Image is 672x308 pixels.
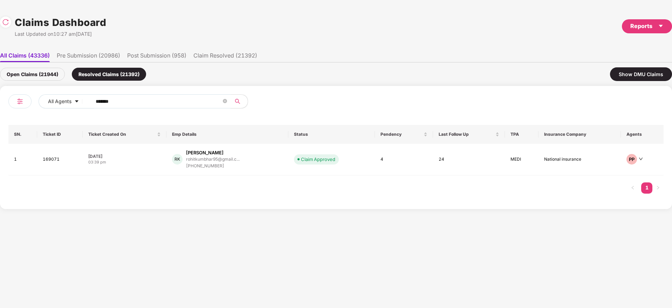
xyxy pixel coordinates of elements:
[88,153,161,159] div: [DATE]
[57,52,120,62] li: Pre Submission (20986)
[433,144,505,175] td: 24
[15,15,106,30] h1: Claims Dashboard
[656,186,660,190] span: right
[8,125,37,144] th: SN.
[505,125,539,144] th: TPA
[172,154,183,165] div: RK
[15,30,106,38] div: Last Updated on 10:27 am[DATE]
[639,157,643,161] span: down
[380,132,422,137] span: Pendency
[2,19,9,26] img: svg+xml;base64,PHN2ZyBpZD0iUmVsb2FkLTMyeDMyIiB4bWxucz0iaHR0cDovL3d3dy53My5vcmcvMjAwMC9zdmciIHdpZH...
[8,144,37,175] td: 1
[539,144,621,175] td: National insurance
[127,52,186,62] li: Post Submission (958)
[288,125,375,144] th: Status
[193,52,257,62] li: Claim Resolved (21392)
[48,98,71,105] span: All Agents
[37,125,83,144] th: Ticket ID
[626,154,637,165] div: PP
[231,94,248,108] button: search
[186,149,224,156] div: [PERSON_NAME]
[37,144,83,175] td: 169071
[223,98,227,105] span: close-circle
[88,132,156,137] span: Ticket Created On
[375,125,433,144] th: Pendency
[223,99,227,103] span: close-circle
[627,182,638,194] button: left
[539,125,621,144] th: Insurance Company
[16,97,24,106] img: svg+xml;base64,PHN2ZyB4bWxucz0iaHR0cDovL3d3dy53My5vcmcvMjAwMC9zdmciIHdpZHRoPSIyNCIgaGVpZ2h0PSIyNC...
[641,182,652,193] a: 1
[652,182,664,194] button: right
[621,125,664,144] th: Agents
[72,68,146,81] div: Resolved Claims (21392)
[658,23,664,29] span: caret-down
[301,156,335,163] div: Claim Approved
[88,159,161,165] div: 03:39 pm
[375,144,433,175] td: 4
[186,163,240,169] div: [PHONE_NUMBER]
[630,22,664,31] div: Reports
[74,99,79,105] span: caret-down
[439,132,494,137] span: Last Follow Up
[186,157,240,161] div: rohitkumbhar95@gmail.c...
[610,67,672,81] div: Show DMU Claims
[505,144,539,175] td: MEDI
[627,182,638,194] li: Previous Page
[231,99,244,104] span: search
[433,125,505,144] th: Last Follow Up
[631,186,635,190] span: left
[652,182,664,194] li: Next Page
[83,125,167,144] th: Ticket Created On
[166,125,288,144] th: Emp Details
[39,94,94,108] button: All Agentscaret-down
